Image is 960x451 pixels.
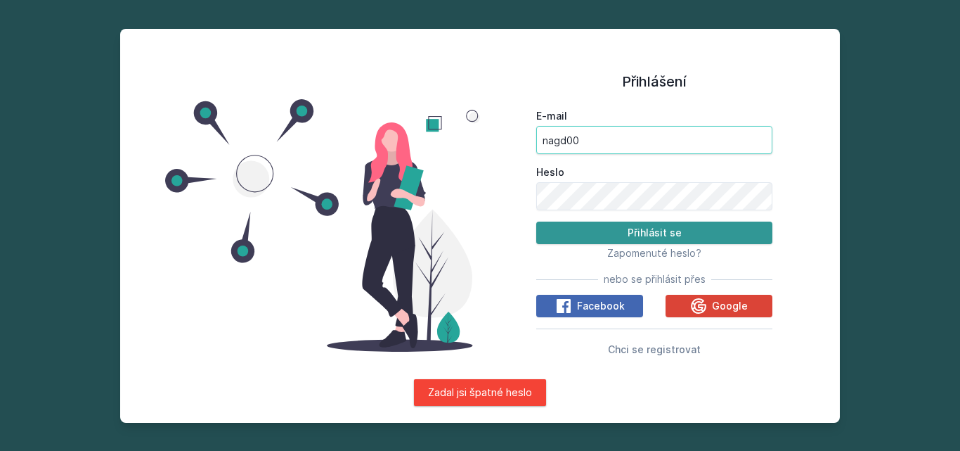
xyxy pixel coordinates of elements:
button: Chci se registrovat [608,341,701,357]
span: Chci se registrovat [608,343,701,355]
h1: Přihlášení [536,71,772,92]
div: Zadal jsi špatné heslo [414,379,546,406]
span: Zapomenuté heslo? [607,247,701,259]
span: Facebook [577,299,625,313]
span: nebo se přihlásit přes [604,272,706,286]
label: E-mail [536,109,772,123]
button: Google [666,295,772,317]
button: Přihlásit se [536,222,772,244]
input: Tvoje e-mailová adresa [536,126,772,154]
label: Heslo [536,165,772,179]
button: Facebook [536,295,643,317]
span: Google [712,299,748,313]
